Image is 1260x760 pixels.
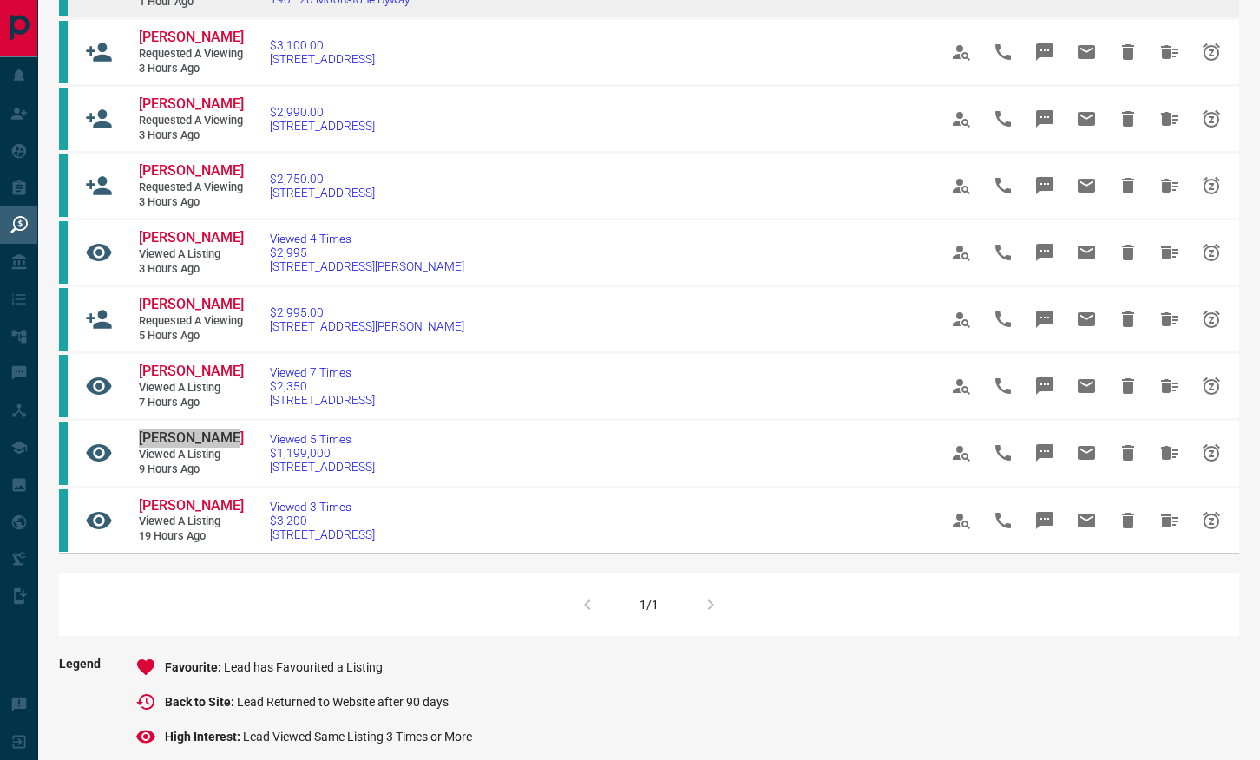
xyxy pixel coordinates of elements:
[139,29,243,47] a: [PERSON_NAME]
[224,660,383,674] span: Lead has Favourited a Listing
[139,429,244,446] span: [PERSON_NAME]
[139,497,243,515] a: [PERSON_NAME]
[165,695,237,709] span: Back to Site
[139,363,244,379] span: [PERSON_NAME]
[1191,298,1232,340] span: Snooze
[1149,232,1191,273] span: Hide All from Charlotte Carre
[270,432,375,446] span: Viewed 5 Times
[640,598,659,612] div: 1/1
[139,462,243,477] span: 9 hours ago
[982,298,1024,340] span: Call
[1107,98,1149,140] span: Hide
[139,195,243,210] span: 3 hours ago
[139,329,243,344] span: 5 hours ago
[270,38,375,66] a: $3,100.00[STREET_ADDRESS]
[941,165,982,206] span: View Profile
[941,432,982,474] span: View Profile
[270,186,375,200] span: [STREET_ADDRESS]
[139,296,244,312] span: [PERSON_NAME]
[270,119,375,133] span: [STREET_ADDRESS]
[270,365,375,379] span: Viewed 7 Times
[982,232,1024,273] span: Call
[59,489,68,552] div: condos.ca
[139,180,243,195] span: Requested a Viewing
[59,288,68,351] div: condos.ca
[139,128,243,143] span: 3 hours ago
[1107,365,1149,407] span: Hide
[139,262,243,277] span: 3 hours ago
[982,165,1024,206] span: Call
[139,114,243,128] span: Requested a Viewing
[59,88,68,150] div: condos.ca
[139,448,243,462] span: Viewed a Listing
[270,446,375,460] span: $1,199,000
[982,31,1024,73] span: Call
[1191,365,1232,407] span: Snooze
[941,365,982,407] span: View Profile
[1107,500,1149,541] span: Hide
[1191,31,1232,73] span: Snooze
[270,246,464,259] span: $2,995
[59,154,68,217] div: condos.ca
[270,500,375,541] a: Viewed 3 Times$3,200[STREET_ADDRESS]
[270,379,375,393] span: $2,350
[270,259,464,273] span: [STREET_ADDRESS][PERSON_NAME]
[1066,298,1107,340] span: Email
[941,98,982,140] span: View Profile
[139,229,244,246] span: [PERSON_NAME]
[139,29,244,45] span: [PERSON_NAME]
[941,500,982,541] span: View Profile
[941,298,982,340] span: View Profile
[982,365,1024,407] span: Call
[270,172,375,200] a: $2,750.00[STREET_ADDRESS]
[1107,31,1149,73] span: Hide
[270,365,375,407] a: Viewed 7 Times$2,350[STREET_ADDRESS]
[237,695,449,709] span: Lead Returned to Website after 90 days
[1149,500,1191,541] span: Hide All from Shalini Rathod
[270,527,375,541] span: [STREET_ADDRESS]
[139,95,244,112] span: [PERSON_NAME]
[1149,31,1191,73] span: Hide All from Matthew Doyle
[270,500,375,514] span: Viewed 3 Times
[139,162,244,179] span: [PERSON_NAME]
[1066,500,1107,541] span: Email
[139,62,243,76] span: 3 hours ago
[982,500,1024,541] span: Call
[270,432,375,474] a: Viewed 5 Times$1,199,000[STREET_ADDRESS]
[165,660,224,674] span: Favourite
[139,514,243,529] span: Viewed a Listing
[1149,165,1191,206] span: Hide All from Matthew Doyle
[1149,298,1191,340] span: Hide All from Charlotte Carre
[982,432,1024,474] span: Call
[1024,500,1066,541] span: Message
[1024,31,1066,73] span: Message
[1066,98,1107,140] span: Email
[270,52,375,66] span: [STREET_ADDRESS]
[1149,365,1191,407] span: Hide All from Abigail Robbins
[1024,98,1066,140] span: Message
[1149,432,1191,474] span: Hide All from Silvi Farias
[59,422,68,484] div: condos.ca
[1066,31,1107,73] span: Email
[1066,232,1107,273] span: Email
[243,730,472,744] span: Lead Viewed Same Listing 3 Times or More
[139,429,243,448] a: [PERSON_NAME]
[1107,165,1149,206] span: Hide
[1024,432,1066,474] span: Message
[59,355,68,417] div: condos.ca
[139,314,243,329] span: Requested a Viewing
[1149,98,1191,140] span: Hide All from Matthew Doyle
[270,232,464,273] a: Viewed 4 Times$2,995[STREET_ADDRESS][PERSON_NAME]
[1191,432,1232,474] span: Snooze
[1066,165,1107,206] span: Email
[1024,365,1066,407] span: Message
[139,529,243,544] span: 19 hours ago
[270,105,375,119] span: $2,990.00
[1107,298,1149,340] span: Hide
[1066,432,1107,474] span: Email
[139,296,243,314] a: [PERSON_NAME]
[139,381,243,396] span: Viewed a Listing
[1191,232,1232,273] span: Snooze
[1191,500,1232,541] span: Snooze
[59,221,68,284] div: condos.ca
